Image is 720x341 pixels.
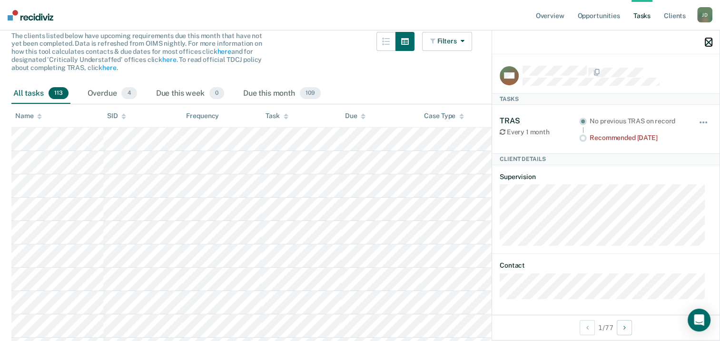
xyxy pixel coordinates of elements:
[492,315,720,340] div: 1 / 77
[241,83,323,104] div: Due this month
[345,112,366,120] div: Due
[422,32,473,51] button: Filters
[49,87,69,100] span: 113
[11,32,262,71] span: The clients listed below have upcoming requirements due this month that have not yet been complet...
[209,87,224,100] span: 0
[500,261,712,270] dt: Contact
[580,320,595,335] button: Previous Client
[154,83,226,104] div: Due this week
[590,117,685,125] div: No previous TRAS on record
[162,56,176,63] a: here
[617,320,632,335] button: Next Client
[102,64,116,71] a: here
[492,93,720,105] div: Tasks
[86,83,139,104] div: Overdue
[500,116,579,125] div: TRAS
[107,112,127,120] div: SID
[266,112,288,120] div: Task
[500,128,579,136] div: Every 1 month
[500,173,712,181] dt: Supervision
[217,48,231,55] a: here
[121,87,137,100] span: 4
[688,309,710,331] div: Open Intercom Messenger
[15,112,42,120] div: Name
[697,7,712,22] div: J D
[300,87,321,100] span: 109
[590,134,685,142] div: Recommended [DATE]
[424,112,464,120] div: Case Type
[186,112,219,120] div: Frequency
[492,153,720,165] div: Client Details
[11,83,70,104] div: All tasks
[8,10,53,20] img: Recidiviz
